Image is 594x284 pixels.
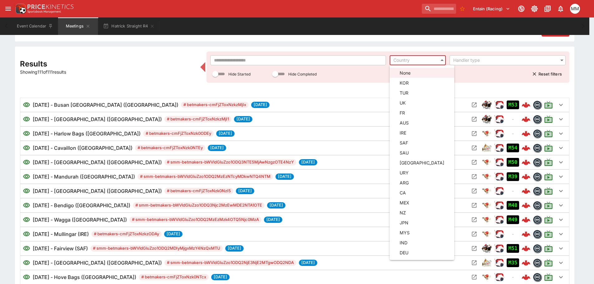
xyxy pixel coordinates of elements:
[400,229,444,236] span: MYS
[400,70,444,76] span: None
[400,80,444,86] span: KOR
[400,219,444,226] span: JPN
[400,249,444,256] span: DEU
[400,140,444,146] span: SAF
[400,149,444,156] span: SAU
[400,110,444,116] span: FR
[400,169,444,176] span: URY
[400,130,444,136] span: IRE
[400,239,444,246] span: IND
[400,179,444,186] span: ARG
[400,90,444,96] span: TUR
[400,159,444,166] span: [GEOGRAPHIC_DATA]
[400,199,444,206] span: MEX
[400,120,444,126] span: AUS
[400,209,444,216] span: NZ
[400,100,444,106] span: UK
[400,189,444,196] span: CA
